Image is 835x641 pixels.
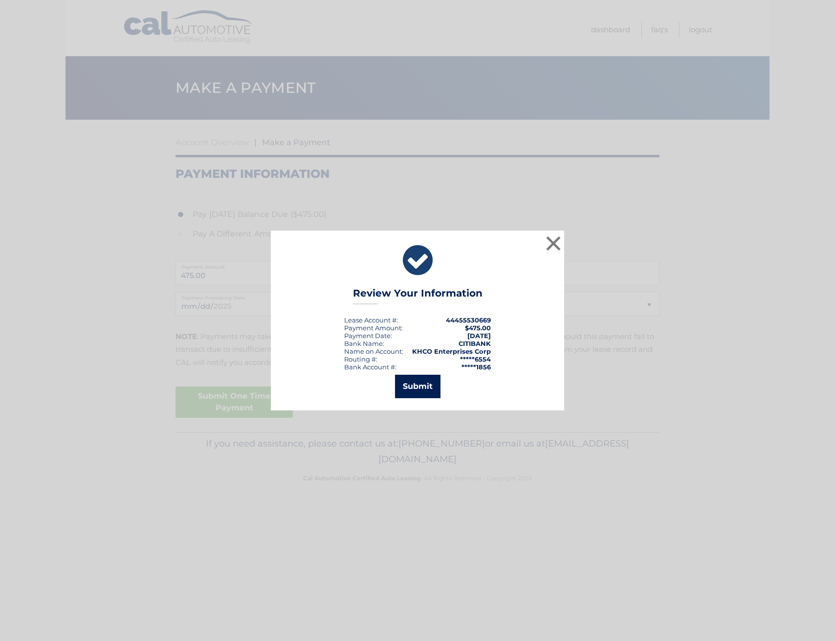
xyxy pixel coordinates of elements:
strong: KHCO Enterprises Corp [412,347,491,355]
strong: 44455530669 [446,316,491,324]
strong: CITIBANK [459,340,491,347]
button: Submit [395,375,440,398]
div: Name on Account: [344,347,403,355]
span: [DATE] [467,332,491,340]
span: $475.00 [465,324,491,332]
h3: Review Your Information [353,287,483,304]
div: Bank Name: [344,340,384,347]
div: Payment Amount: [344,324,403,332]
button: × [544,234,563,253]
span: Payment Date [344,332,391,340]
div: Lease Account #: [344,316,398,324]
div: : [344,332,392,340]
div: Routing #: [344,355,377,363]
div: Bank Account #: [344,363,396,371]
